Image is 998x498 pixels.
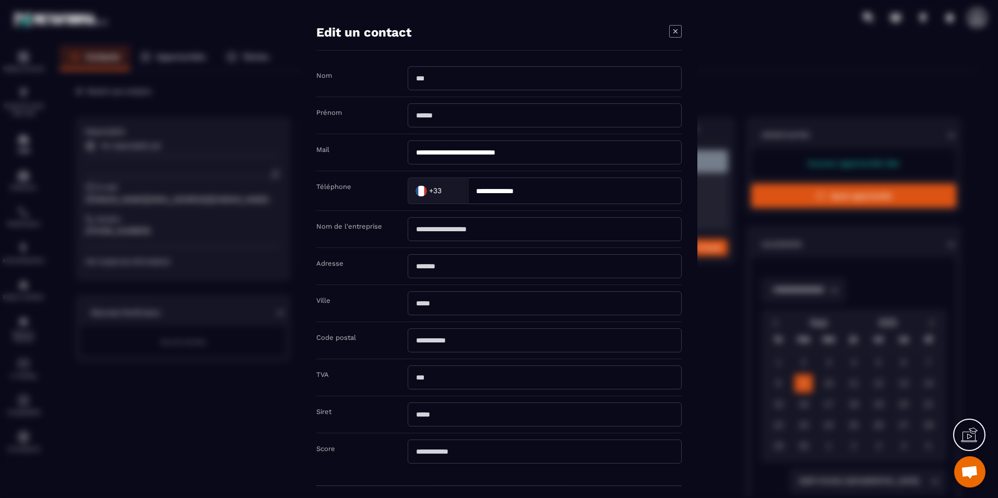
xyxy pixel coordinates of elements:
[316,183,351,191] label: Téléphone
[316,146,329,153] label: Mail
[316,445,335,453] label: Score
[316,222,382,230] label: Nom de l'entreprise
[316,334,356,341] label: Code postal
[316,72,332,79] label: Nom
[316,109,342,116] label: Prénom
[408,177,468,204] div: Search for option
[316,259,343,267] label: Adresse
[411,180,432,201] img: Country Flag
[316,297,330,304] label: Ville
[316,371,329,378] label: TVA
[316,408,331,416] label: Siret
[954,456,985,488] div: Ouvrir le chat
[444,183,457,198] input: Search for option
[429,185,442,196] span: +33
[316,25,411,40] h4: Edit un contact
